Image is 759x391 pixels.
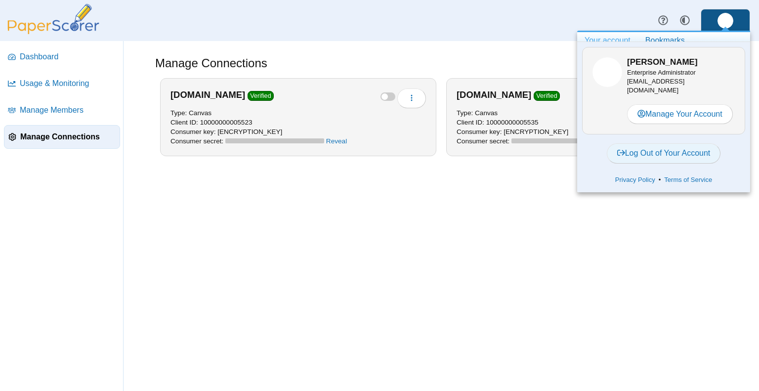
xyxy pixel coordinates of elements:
a: Privacy Policy [612,175,659,185]
span: Usage & Monitoring [20,78,116,89]
a: Dashboard [4,45,120,69]
a: PaperScorer [4,27,103,36]
a: Terms of Service [661,175,716,185]
a: ps.Cr07iTQyhowsecUX [701,9,750,33]
a: Manage Your Account [627,104,733,124]
a: Bookmarks [638,32,692,49]
b: [DOMAIN_NAME] [170,89,245,100]
span: Dashboard [20,51,116,62]
div: Type: Canvas Client ID: 10000000005535 Consumer key: [ENCRYPTION_KEY] Consumer secret: [457,108,712,146]
a: Your account [577,32,638,49]
span: Manage Members [20,105,116,116]
h3: [PERSON_NAME] [627,56,735,68]
img: ps.Cr07iTQyhowsecUX [592,57,622,87]
b: [DOMAIN_NAME] [457,89,531,100]
a: Manage Connections [4,125,120,149]
img: PaperScorer [4,4,103,34]
img: ps.Cr07iTQyhowsecUX [717,13,733,29]
div: [EMAIL_ADDRESS][DOMAIN_NAME] [627,68,735,95]
h1: Manage Connections [155,55,267,72]
a: Manage Members [4,98,120,122]
span: Manage Connections [20,131,116,142]
a: Log Out of Your Account [607,143,721,163]
span: Verified [248,91,274,101]
div: • [582,173,745,187]
span: Enterprise Administrator [627,69,696,76]
a: Usage & Monitoring [4,72,120,95]
span: Verified [534,91,560,101]
span: Chris Howatt [717,13,733,29]
a: Reveal [326,137,347,145]
span: Chris Howatt [592,57,622,87]
div: Type: Canvas Client ID: 10000000005523 Consumer key: [ENCRYPTION_KEY] Consumer secret: [170,108,426,146]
